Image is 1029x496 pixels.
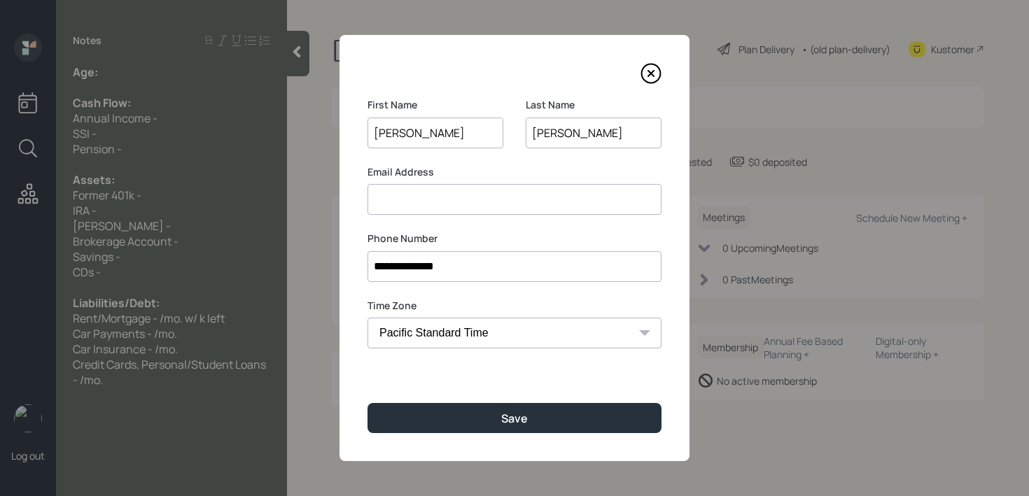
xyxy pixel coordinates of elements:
[367,232,661,246] label: Phone Number
[501,411,528,426] div: Save
[367,299,661,313] label: Time Zone
[367,403,661,433] button: Save
[367,98,503,112] label: First Name
[526,98,661,112] label: Last Name
[367,165,661,179] label: Email Address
